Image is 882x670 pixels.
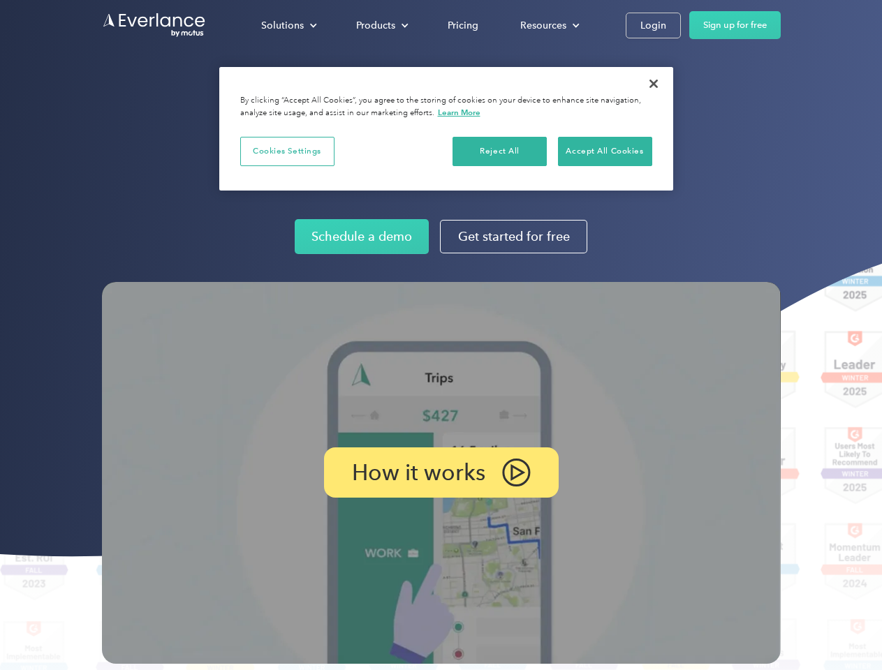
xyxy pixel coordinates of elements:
div: By clicking “Accept All Cookies”, you agree to the storing of cookies on your device to enhance s... [240,95,652,119]
a: Schedule a demo [295,219,429,254]
a: Get started for free [440,220,587,253]
p: How it works [352,464,485,481]
input: Submit [103,83,173,112]
a: Pricing [434,13,492,38]
button: Reject All [453,137,547,166]
div: Login [640,17,666,34]
a: Login [626,13,681,38]
button: Accept All Cookies [558,137,652,166]
div: Products [342,13,420,38]
div: Pricing [448,17,478,34]
a: Go to homepage [102,12,207,38]
a: More information about your privacy, opens in a new tab [438,107,480,117]
div: Solutions [261,17,304,34]
button: Cookies Settings [240,137,335,166]
div: Resources [520,17,566,34]
button: Close [638,68,669,99]
div: Resources [506,13,591,38]
div: Solutions [247,13,328,38]
div: Privacy [219,67,673,191]
div: Products [356,17,395,34]
div: Cookie banner [219,67,673,191]
a: Sign up for free [689,11,781,39]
